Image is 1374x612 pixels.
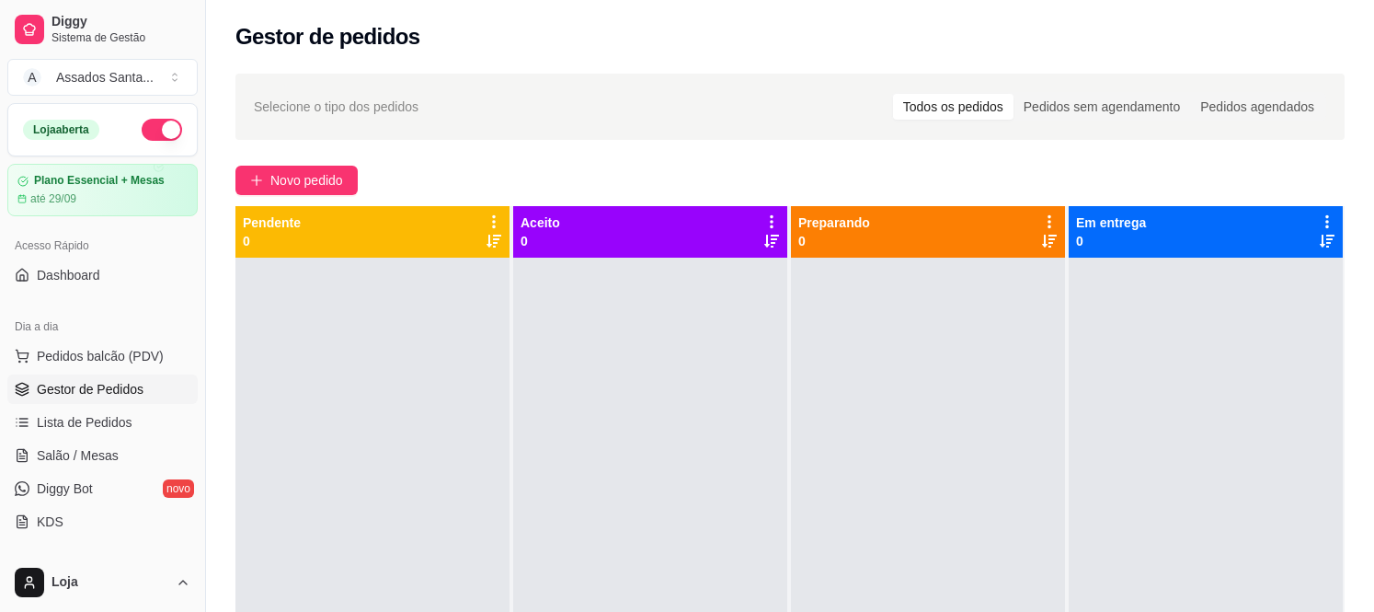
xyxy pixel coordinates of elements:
[521,232,560,250] p: 0
[1076,214,1146,232] p: Em entrega
[521,214,560,232] p: Aceito
[37,413,132,432] span: Lista de Pedidos
[23,120,99,140] div: Loja aberta
[37,380,143,398] span: Gestor de Pedidos
[34,174,165,188] article: Plano Essencial + Mesas
[56,68,154,87] div: Assados Santa ...
[250,174,263,187] span: plus
[254,97,418,117] span: Selecione o tipo dos pedidos
[37,479,93,498] span: Diggy Bot
[235,166,358,195] button: Novo pedido
[243,214,301,232] p: Pendente
[1190,94,1324,120] div: Pedidos agendados
[7,560,198,605] button: Loja
[7,59,198,96] button: Select a team
[7,164,198,216] a: Plano Essencial + Mesasaté 29/09
[7,507,198,537] a: KDS
[798,232,870,250] p: 0
[1076,232,1146,250] p: 0
[893,94,1013,120] div: Todos os pedidos
[142,119,182,141] button: Alterar Status
[7,7,198,52] a: DiggySistema de Gestão
[37,266,100,284] span: Dashboard
[7,260,198,290] a: Dashboard
[52,30,190,45] span: Sistema de Gestão
[243,232,301,250] p: 0
[37,513,63,531] span: KDS
[270,170,343,191] span: Novo pedido
[23,68,41,87] span: A
[37,446,119,465] span: Salão / Mesas
[52,14,190,30] span: Diggy
[37,347,164,365] span: Pedidos balcão (PDV)
[1013,94,1190,120] div: Pedidos sem agendamento
[52,574,168,591] span: Loja
[7,441,198,470] a: Salão / Mesas
[7,474,198,503] a: Diggy Botnovo
[30,191,76,206] article: até 29/09
[7,375,198,404] a: Gestor de Pedidos
[7,312,198,341] div: Dia a dia
[7,408,198,437] a: Lista de Pedidos
[7,231,198,260] div: Acesso Rápido
[7,341,198,371] button: Pedidos balcão (PDV)
[798,214,870,232] p: Preparando
[235,22,420,52] h2: Gestor de pedidos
